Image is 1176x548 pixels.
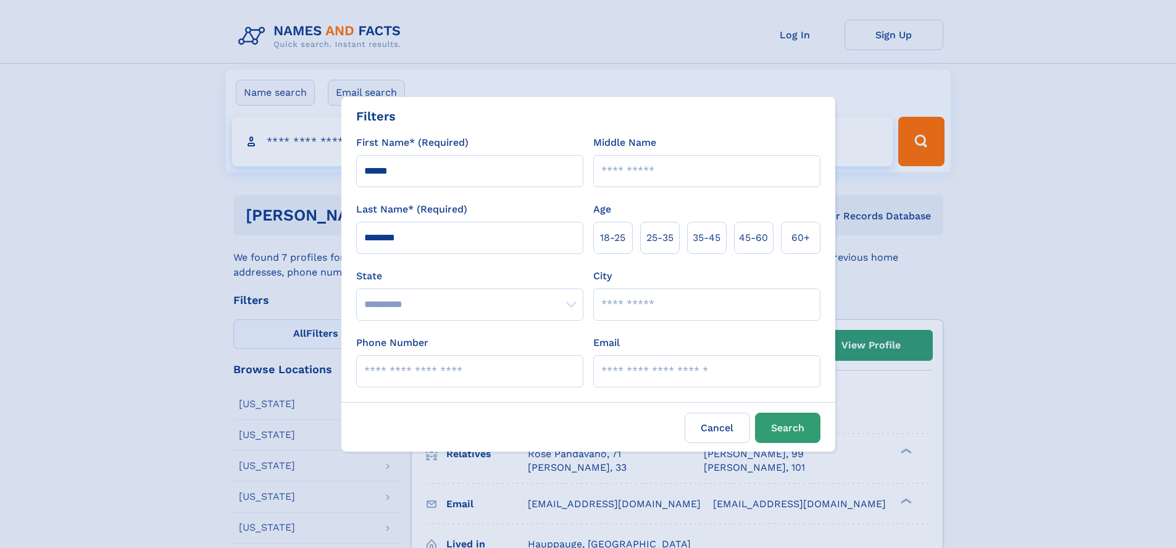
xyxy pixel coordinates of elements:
label: Phone Number [356,335,428,350]
span: 25‑35 [646,230,673,245]
span: 35‑45 [693,230,720,245]
button: Search [755,413,820,443]
span: 18‑25 [600,230,625,245]
div: Filters [356,107,396,125]
label: First Name* (Required) [356,135,469,150]
label: State [356,269,583,284]
label: Email [593,335,620,350]
label: Last Name* (Required) [356,202,467,217]
label: Age [593,202,611,217]
span: 45‑60 [739,230,768,245]
label: Cancel [685,413,750,443]
span: 60+ [791,230,810,245]
label: Middle Name [593,135,656,150]
label: City [593,269,612,284]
